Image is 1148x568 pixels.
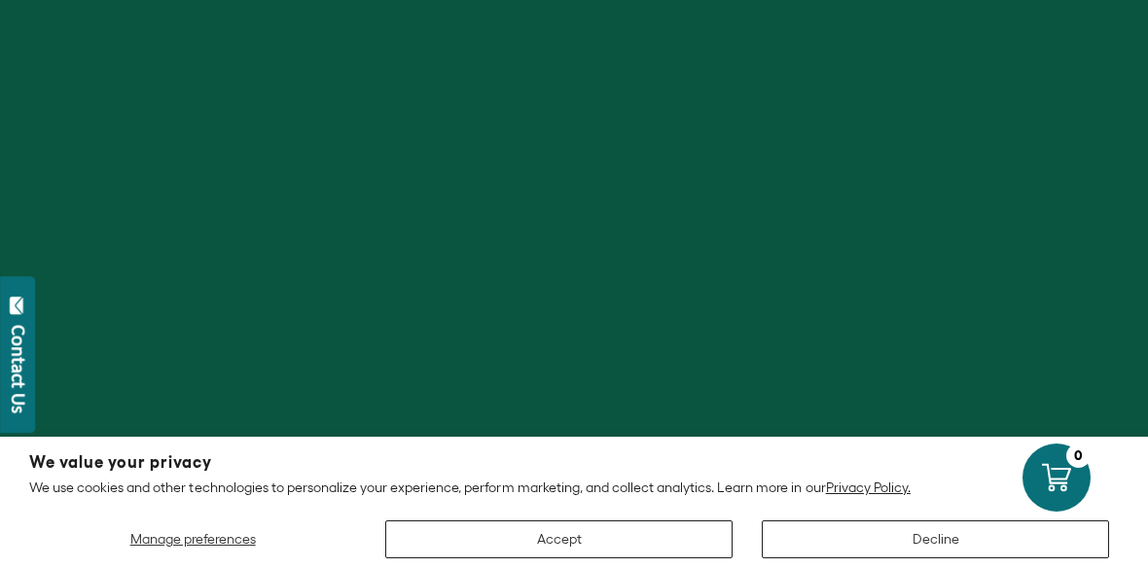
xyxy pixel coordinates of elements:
h2: We value your privacy [29,454,1119,471]
button: Accept [385,520,733,558]
a: Privacy Policy. [826,479,911,495]
span: Manage preferences [130,531,256,547]
p: We use cookies and other technologies to personalize your experience, perform marketing, and coll... [29,479,1119,496]
div: 0 [1066,444,1091,468]
button: Decline [762,520,1109,558]
button: Manage preferences [29,520,356,558]
div: Contact Us [9,325,28,413]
